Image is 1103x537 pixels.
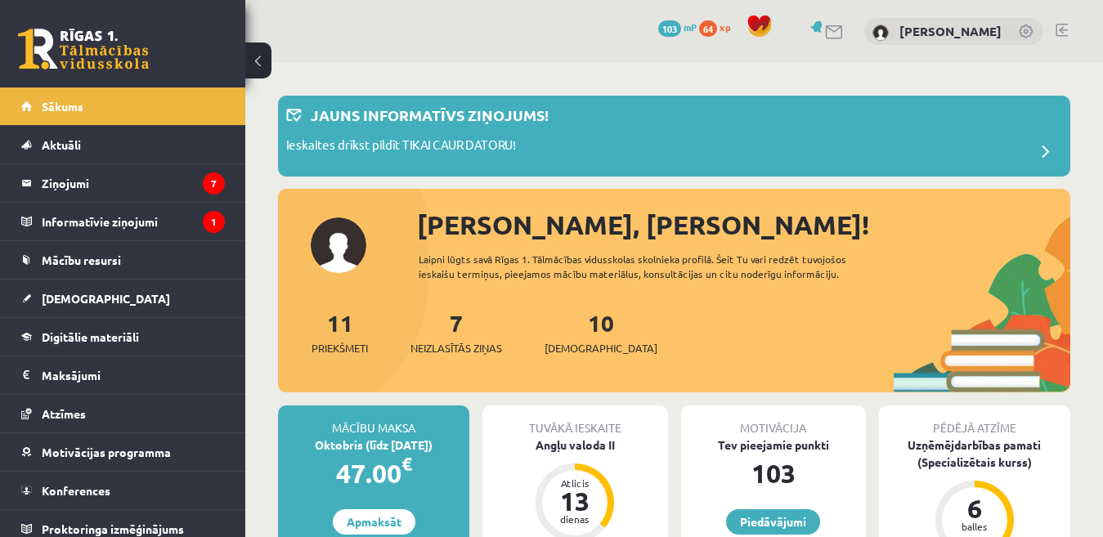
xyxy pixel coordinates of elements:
[286,136,516,159] p: Ieskaites drīkst pildīt TIKAI CAUR DATORU!
[410,340,502,356] span: Neizlasītās ziņas
[550,514,599,524] div: dienas
[21,203,225,240] a: Informatīvie ziņojumi1
[42,99,83,114] span: Sākums
[879,405,1070,436] div: Pēdējā atzīme
[417,205,1070,244] div: [PERSON_NAME], [PERSON_NAME]!
[21,395,225,432] a: Atzīmes
[699,20,717,37] span: 64
[21,126,225,163] a: Aktuāli
[681,436,866,454] div: Tev pieejamie punkti
[720,20,730,34] span: xp
[410,308,502,356] a: 7Neizlasītās ziņas
[333,509,415,535] a: Apmaksāt
[658,20,681,37] span: 103
[42,483,110,498] span: Konferences
[42,137,81,152] span: Aktuāli
[658,20,697,34] a: 103 mP
[278,454,469,493] div: 47.00
[21,241,225,279] a: Mācību resursi
[21,280,225,317] a: [DEMOGRAPHIC_DATA]
[545,340,657,356] span: [DEMOGRAPHIC_DATA]
[278,405,469,436] div: Mācību maksa
[681,454,866,493] div: 103
[21,472,225,509] a: Konferences
[419,252,894,281] div: Laipni lūgts savā Rīgas 1. Tālmācības vidusskolas skolnieka profilā. Šeit Tu vari redzēt tuvojošo...
[42,445,171,459] span: Motivācijas programma
[401,452,412,476] span: €
[550,478,599,488] div: Atlicis
[312,340,368,356] span: Priekšmeti
[42,253,121,267] span: Mācību resursi
[482,405,667,436] div: Tuvākā ieskaite
[21,356,225,394] a: Maksājumi
[21,164,225,202] a: Ziņojumi7
[726,509,820,535] a: Piedāvājumi
[42,356,225,394] legend: Maksājumi
[203,172,225,195] i: 7
[311,104,549,126] p: Jauns informatīvs ziņojums!
[21,87,225,125] a: Sākums
[879,436,1070,471] div: Uzņēmējdarbības pamati (Specializētais kurss)
[18,29,149,69] a: Rīgas 1. Tālmācības vidusskola
[42,203,225,240] legend: Informatīvie ziņojumi
[699,20,738,34] a: 64 xp
[42,291,170,306] span: [DEMOGRAPHIC_DATA]
[482,436,667,454] div: Angļu valoda II
[278,436,469,454] div: Oktobris (līdz [DATE])
[42,164,225,202] legend: Ziņojumi
[286,104,1062,168] a: Jauns informatīvs ziņojums! Ieskaites drīkst pildīt TIKAI CAUR DATORU!
[872,25,889,41] img: Edgars Kleinbergs
[950,495,999,521] div: 6
[203,211,225,233] i: 1
[899,23,1002,39] a: [PERSON_NAME]
[684,20,697,34] span: mP
[21,318,225,356] a: Digitālie materiāli
[42,406,86,421] span: Atzīmes
[550,488,599,514] div: 13
[681,405,866,436] div: Motivācija
[21,433,225,471] a: Motivācijas programma
[42,329,139,344] span: Digitālie materiāli
[950,521,999,531] div: balles
[545,308,657,356] a: 10[DEMOGRAPHIC_DATA]
[312,308,368,356] a: 11Priekšmeti
[42,521,184,536] span: Proktoringa izmēģinājums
